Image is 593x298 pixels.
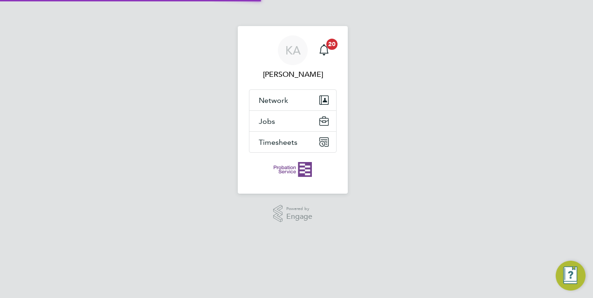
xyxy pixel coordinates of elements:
span: KA [285,44,301,56]
span: 20 [326,39,338,50]
span: Engage [286,213,312,221]
button: Engage Resource Center [556,261,586,291]
span: Powered by [286,205,312,213]
span: Kirsty Addicott [249,69,337,80]
a: 20 [315,35,333,65]
span: Timesheets [259,138,297,147]
button: Jobs [249,111,336,131]
span: Network [259,96,288,105]
a: Go to home page [249,162,337,177]
nav: Main navigation [238,26,348,194]
img: probationservice-logo-retina.png [274,162,311,177]
button: Network [249,90,336,110]
a: Powered byEngage [273,205,313,223]
button: Timesheets [249,132,336,152]
span: Jobs [259,117,275,126]
a: KA[PERSON_NAME] [249,35,337,80]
